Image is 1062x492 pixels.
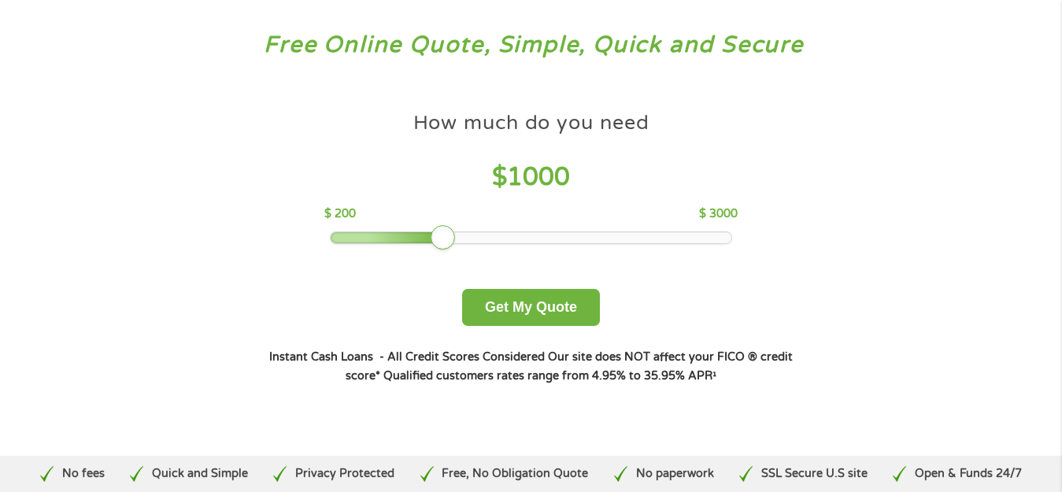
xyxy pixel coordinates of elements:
[442,465,588,483] p: Free, No Obligation Quote
[62,465,105,483] p: No fees
[383,369,716,383] strong: Qualified customers rates range from 4.95% to 35.95% APR¹
[46,31,1017,60] h3: Free Online Quote, Simple, Quick and Secure
[462,289,600,326] button: Get My Quote
[346,350,793,383] strong: Our site does NOT affect your FICO ® credit score*
[324,205,356,223] p: $ 200
[413,110,649,136] h4: How much do you need
[699,205,738,223] p: $ 3000
[152,465,248,483] p: Quick and Simple
[269,350,545,364] strong: Instant Cash Loans - All Credit Scores Considered
[915,465,1022,483] p: Open & Funds 24/7
[295,465,394,483] p: Privacy Protected
[636,465,714,483] p: No paperwork
[507,162,570,192] span: 1000
[761,465,868,483] p: SSL Secure U.S site
[324,161,738,194] h4: $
